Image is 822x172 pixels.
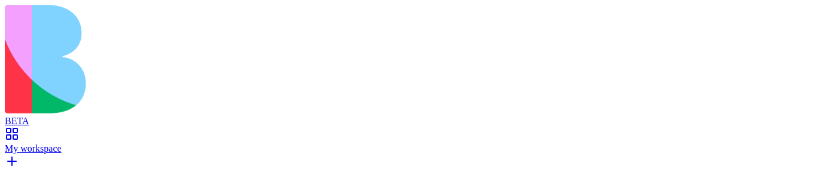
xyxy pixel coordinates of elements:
a: BETA [5,105,817,127]
h2: What [PERSON_NAME] is up to? [14,48,165,106]
div: BETA [5,116,817,127]
a: My workspace [5,133,817,154]
div: My workspace [5,143,817,154]
img: logo [5,5,486,113]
